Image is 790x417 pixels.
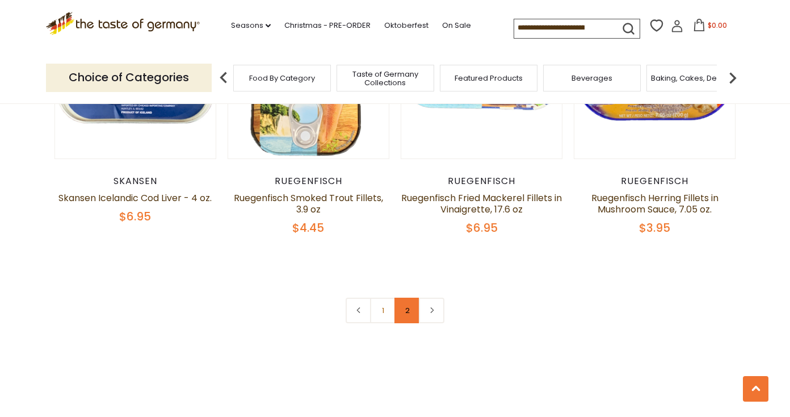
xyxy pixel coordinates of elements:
[639,220,670,236] span: $3.95
[708,20,727,30] span: $0.00
[572,74,612,82] a: Beverages
[231,19,271,32] a: Seasons
[686,19,734,36] button: $0.00
[384,19,428,32] a: Oktoberfest
[292,220,324,236] span: $4.45
[394,298,420,323] a: 2
[340,70,431,87] a: Taste of Germany Collections
[46,64,212,91] p: Choice of Categories
[58,191,212,205] a: Skansen Icelandic Cod Liver - 4 oz.
[591,191,718,216] a: Ruegenfisch Herring Fillets in Mushroom Sauce, 7.05 oz.
[228,176,389,187] div: Ruegenfisch
[54,176,216,187] div: Skansen
[401,191,562,216] a: Ruegenfisch Fried Mackerel Fillets in Vinaigrette, 17.6 oz
[119,208,151,224] span: $6.95
[401,176,562,187] div: Ruegenfisch
[651,74,739,82] a: Baking, Cakes, Desserts
[442,19,471,32] a: On Sale
[234,191,383,216] a: Ruegenfisch Smoked Trout Fillets, 3.9 oz
[370,298,396,323] a: 1
[466,220,498,236] span: $6.95
[721,66,744,89] img: next arrow
[249,74,315,82] a: Food By Category
[284,19,371,32] a: Christmas - PRE-ORDER
[455,74,523,82] a: Featured Products
[574,176,736,187] div: Ruegenfisch
[212,66,235,89] img: previous arrow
